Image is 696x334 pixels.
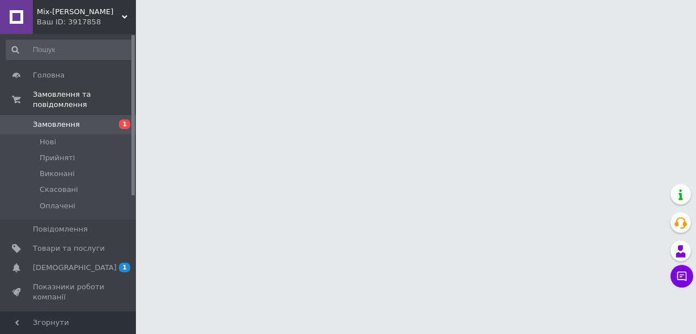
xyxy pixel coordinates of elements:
[671,265,693,288] button: Чат з покупцем
[6,40,134,60] input: Пошук
[119,263,130,272] span: 1
[119,119,130,129] span: 1
[33,89,136,110] span: Замовлення та повідомлення
[37,7,122,17] span: Mix-Tonis
[33,70,65,80] span: Головна
[33,224,88,234] span: Повідомлення
[40,169,75,179] span: Виконані
[40,153,75,163] span: Прийняті
[40,201,75,211] span: Оплачені
[40,185,78,195] span: Скасовані
[33,263,117,273] span: [DEMOGRAPHIC_DATA]
[37,17,136,27] div: Ваш ID: 3917858
[33,119,80,130] span: Замовлення
[40,137,56,147] span: Нові
[33,282,105,302] span: Показники роботи компанії
[33,243,105,254] span: Товари та послуги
